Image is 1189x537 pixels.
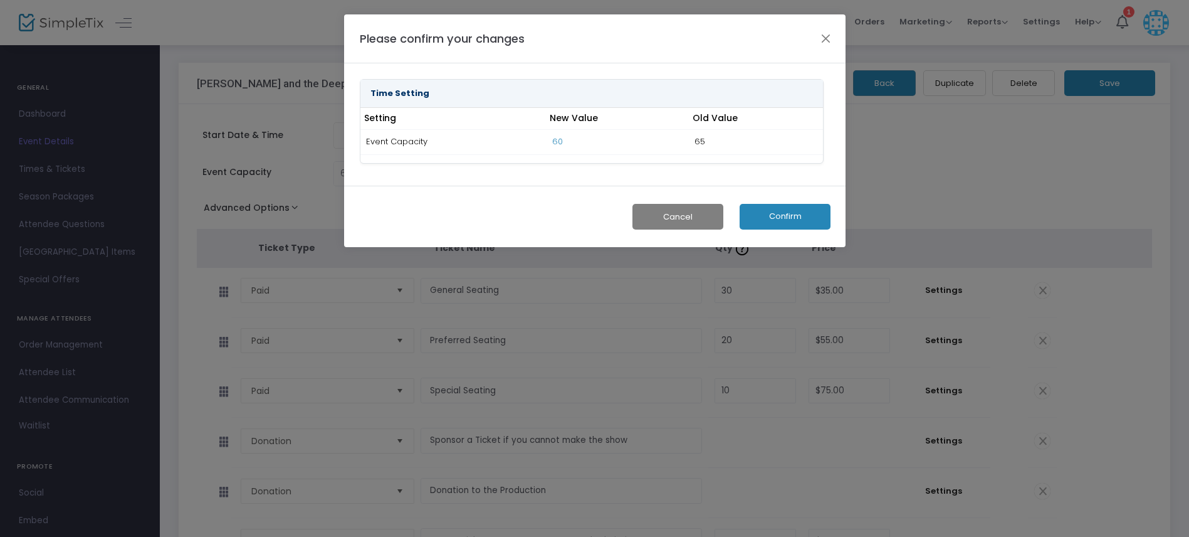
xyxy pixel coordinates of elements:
td: 65 [688,129,822,154]
th: New Value [546,108,688,130]
strong: Time Setting [370,87,429,99]
th: Setting [360,108,546,130]
th: Old Value [688,108,822,130]
button: Confirm [740,204,830,230]
button: Close [817,30,834,46]
button: Cancel [632,204,723,230]
h4: Please confirm your changes [360,30,525,47]
td: 60 [546,129,688,154]
td: Event Capacity [360,129,546,154]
